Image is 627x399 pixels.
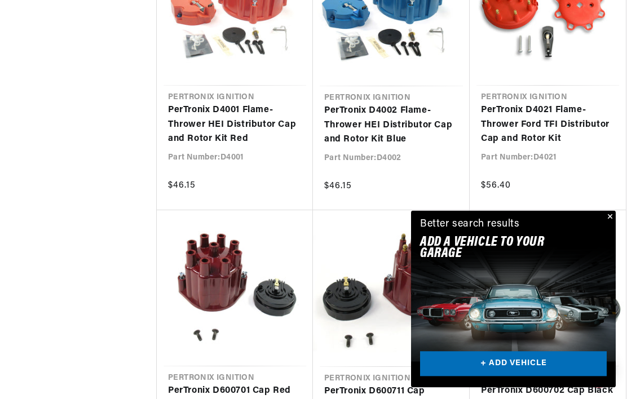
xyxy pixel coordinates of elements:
[602,211,616,224] button: Close
[420,352,607,377] a: + ADD VEHICLE
[324,104,458,148] a: PerTronix D4002 Flame-Thrower HEI Distributor Cap and Rotor Kit Blue
[481,104,615,147] a: PerTronix D4021 Flame-Thrower Ford TFI Distributor Cap and Rotor Kit
[420,216,520,233] div: Better search results
[420,237,579,260] h2: Add A VEHICLE to your garage
[168,104,302,147] a: PerTronix D4001 Flame-Thrower HEI Distributor Cap and Rotor Kit Red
